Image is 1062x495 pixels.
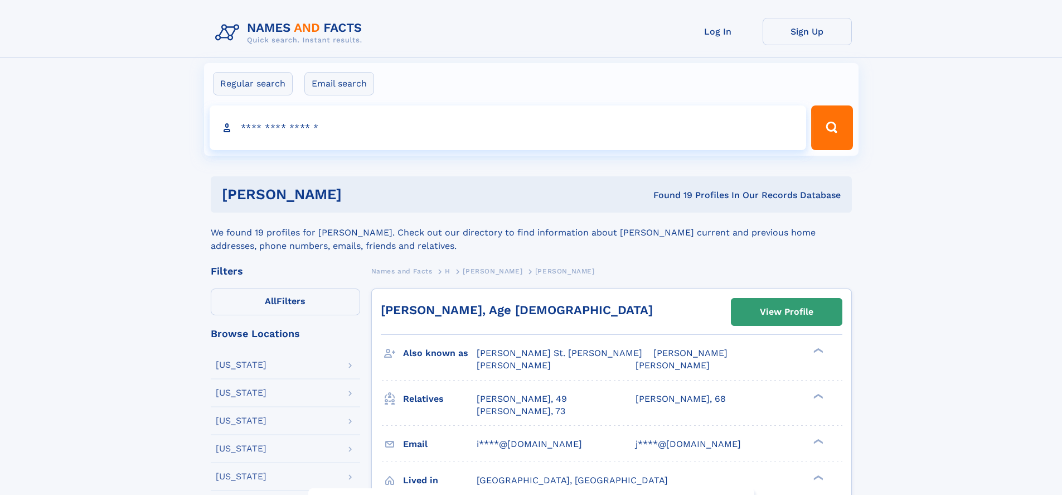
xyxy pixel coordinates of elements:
[222,188,498,201] h1: [PERSON_NAME]
[216,444,266,453] div: [US_STATE]
[304,72,374,95] label: Email search
[403,471,477,490] h3: Lived in
[216,361,266,369] div: [US_STATE]
[477,405,565,417] a: [PERSON_NAME], 73
[211,213,852,253] div: We found 19 profiles for [PERSON_NAME]. Check out our directory to find information about [PERSON...
[403,435,477,454] h3: Email
[463,267,522,275] span: [PERSON_NAME]
[477,475,668,486] span: [GEOGRAPHIC_DATA], [GEOGRAPHIC_DATA]
[216,416,266,425] div: [US_STATE]
[211,289,360,315] label: Filters
[216,472,266,481] div: [US_STATE]
[731,299,842,325] a: View Profile
[497,189,841,201] div: Found 19 Profiles In Our Records Database
[760,299,813,325] div: View Profile
[477,348,642,358] span: [PERSON_NAME] St. [PERSON_NAME]
[763,18,852,45] a: Sign Up
[811,392,824,400] div: ❯
[216,388,266,397] div: [US_STATE]
[811,474,824,481] div: ❯
[811,438,824,445] div: ❯
[371,264,433,278] a: Names and Facts
[477,360,551,371] span: [PERSON_NAME]
[673,18,763,45] a: Log In
[463,264,522,278] a: [PERSON_NAME]
[265,296,277,306] span: All
[381,303,653,317] a: [PERSON_NAME], Age [DEMOGRAPHIC_DATA]
[535,267,595,275] span: [PERSON_NAME]
[636,360,710,371] span: [PERSON_NAME]
[211,266,360,276] div: Filters
[811,105,852,150] button: Search Button
[211,329,360,339] div: Browse Locations
[811,347,824,354] div: ❯
[403,344,477,363] h3: Also known as
[213,72,293,95] label: Regular search
[211,18,371,48] img: Logo Names and Facts
[210,105,807,150] input: search input
[636,393,726,405] a: [PERSON_NAME], 68
[653,348,728,358] span: [PERSON_NAME]
[445,264,450,278] a: H
[445,267,450,275] span: H
[477,393,567,405] a: [PERSON_NAME], 49
[403,390,477,409] h3: Relatives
